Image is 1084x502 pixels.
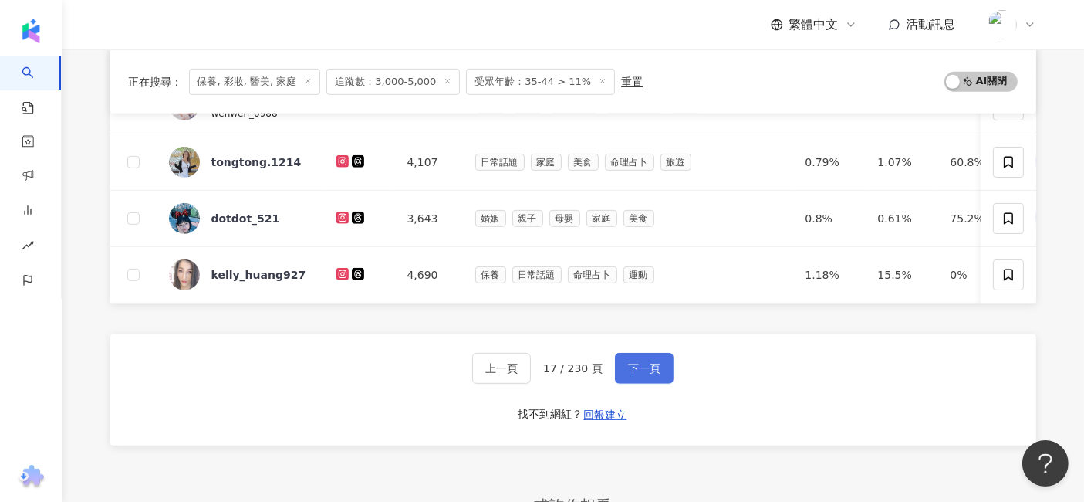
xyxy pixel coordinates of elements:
div: 重置 [621,75,643,87]
span: 家庭 [531,154,562,171]
span: 婚姻 [475,210,506,227]
div: 75.2% [951,210,998,227]
a: KOL Avatarkelly_huang927 [169,259,312,290]
a: search [22,56,52,116]
span: 日常話題 [475,154,525,171]
div: 15.5% [878,266,926,283]
span: 17 / 230 頁 [543,362,603,375]
button: 上一頁 [472,353,531,384]
span: 運動 [623,266,654,283]
span: 繁體中文 [789,16,839,33]
div: 0% [951,266,998,283]
img: chrome extension [16,465,46,490]
span: 受眾年齡：35-44 > 11% [466,68,615,94]
img: %E6%96%B9%E5%BD%A2%E7%B4%94.png [988,10,1017,39]
div: kelly_huang927 [211,267,306,283]
span: 日常話題 [512,266,562,283]
div: 1.07% [878,154,926,171]
img: KOL Avatar [169,259,200,290]
span: 下一頁 [628,362,660,375]
span: wenwen_0988 [211,108,278,119]
div: 0.79% [805,154,853,171]
div: 找不到網紅？ [518,407,583,422]
img: logo icon [19,19,43,43]
button: 回報建立 [583,402,628,427]
span: 保養, 彩妝, 醫美, 家庭 [189,68,321,94]
span: 親子 [512,210,543,227]
img: KOL Avatar [169,203,200,234]
td: 3,643 [395,191,463,247]
button: 下一頁 [615,353,674,384]
span: 追蹤數：3,000-5,000 [326,68,460,94]
span: 回報建立 [584,409,627,421]
span: 母嬰 [549,210,580,227]
span: 活動訊息 [907,17,956,32]
div: dotdot_521 [211,211,280,226]
td: 4,690 [395,247,463,304]
a: KOL Avatartongtong.1214 [169,147,312,178]
span: 家庭 [586,210,617,227]
span: 命理占卜 [568,266,617,283]
span: 旅遊 [660,154,691,171]
span: 命理占卜 [605,154,654,171]
div: 0.61% [878,210,926,227]
span: rise [22,230,34,265]
span: 美食 [568,154,599,171]
span: 正在搜尋 ： [129,75,183,87]
span: 保養 [475,266,506,283]
div: 0.8% [805,210,853,227]
span: 上一頁 [485,362,518,375]
div: tongtong.1214 [211,154,302,170]
td: 4,107 [395,134,463,191]
a: KOL Avatardotdot_521 [169,203,312,234]
div: 60.8% [951,154,998,171]
div: 1.18% [805,266,853,283]
iframe: Help Scout Beacon - Open [1022,440,1069,487]
span: 美食 [623,210,654,227]
img: KOL Avatar [169,147,200,178]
